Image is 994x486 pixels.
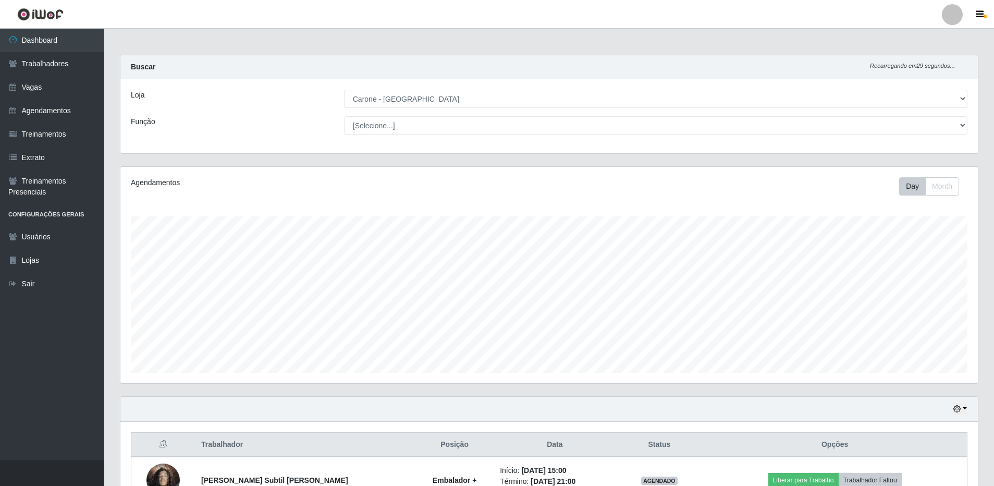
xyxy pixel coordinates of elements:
label: Função [131,116,155,127]
label: Loja [131,90,144,101]
time: [DATE] 21:00 [531,477,575,485]
th: Opções [703,433,967,457]
div: Toolbar with button groups [899,177,967,196]
li: Início: [500,465,609,476]
th: Status [616,433,703,457]
div: Agendamentos [131,177,470,188]
th: Posição [415,433,494,457]
button: Month [925,177,959,196]
strong: Buscar [131,63,155,71]
th: Trabalhador [195,433,415,457]
strong: Embalador + [433,476,476,484]
i: Recarregando em 29 segundos... [870,63,955,69]
span: AGENDADO [641,477,678,485]
button: Day [899,177,926,196]
img: CoreUI Logo [17,8,64,21]
th: Data [494,433,616,457]
time: [DATE] 15:00 [521,466,566,475]
div: First group [899,177,959,196]
strong: [PERSON_NAME] Subtil [PERSON_NAME] [201,476,348,484]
